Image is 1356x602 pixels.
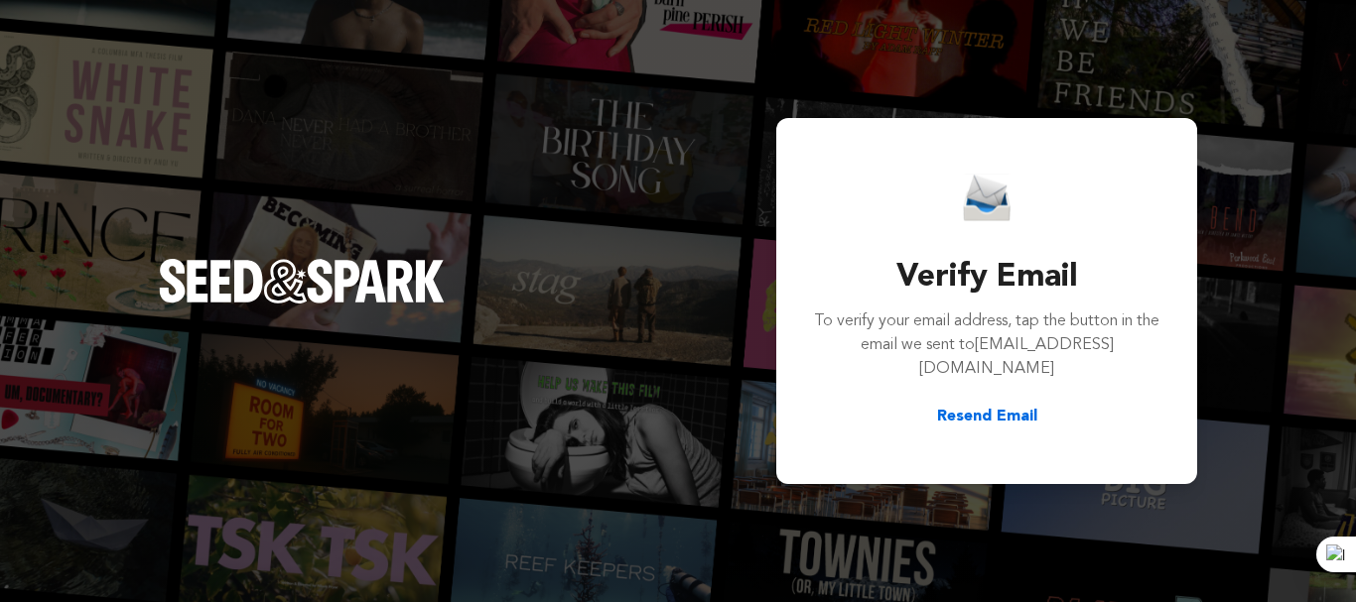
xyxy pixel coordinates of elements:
button: Resend Email [937,405,1037,428]
a: Seed&Spark Homepage [159,259,445,342]
h3: Verify Email [812,254,1161,301]
img: Seed&Spark Logo [159,259,445,302]
p: To verify your email address, tap the button in the email we sent to [812,309,1161,381]
span: [EMAIL_ADDRESS][DOMAIN_NAME] [919,337,1114,377]
img: Seed&Spark Email Icon [963,174,1011,222]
